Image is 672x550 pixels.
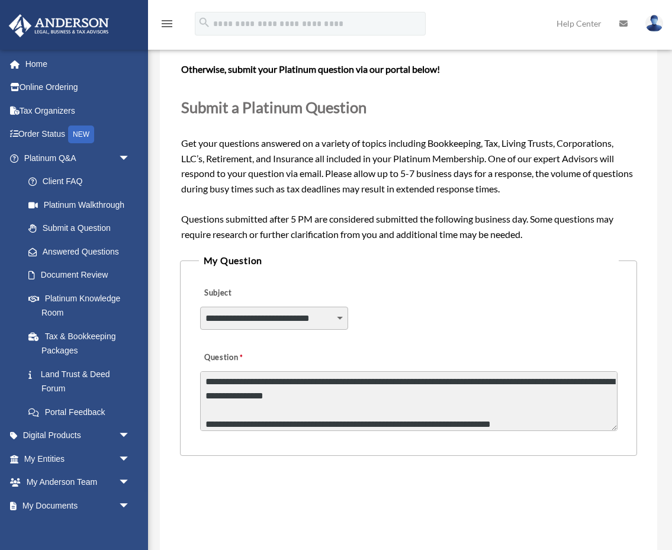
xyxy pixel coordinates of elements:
[118,146,142,171] span: arrow_drop_down
[8,424,148,448] a: Digital Productsarrow_drop_down
[17,324,148,362] a: Tax & Bookkeeping Packages
[160,17,174,31] i: menu
[8,146,148,170] a: Platinum Q&Aarrow_drop_down
[17,287,148,324] a: Platinum Knowledge Room
[118,424,142,448] span: arrow_drop_down
[8,471,148,494] a: My Anderson Teamarrow_drop_down
[118,447,142,471] span: arrow_drop_down
[8,52,148,76] a: Home
[17,193,148,217] a: Platinum Walkthrough
[184,493,364,539] iframe: reCAPTCHA
[17,240,148,263] a: Answered Questions
[118,471,142,495] span: arrow_drop_down
[199,252,619,269] legend: My Question
[200,285,313,301] label: Subject
[17,217,142,240] a: Submit a Question
[17,263,148,287] a: Document Review
[8,447,148,471] a: My Entitiesarrow_drop_down
[68,126,94,143] div: NEW
[181,15,636,239] span: Get your questions answered on a variety of topics including Bookkeeping, Tax, Living Trusts, Cor...
[5,14,112,37] img: Anderson Advisors Platinum Portal
[200,349,292,366] label: Question
[8,76,148,99] a: Online Ordering
[181,63,440,75] b: Otherwise, submit your Platinum question via our portal below!
[160,21,174,31] a: menu
[181,98,366,116] span: Submit a Platinum Question
[17,170,148,194] a: Client FAQ
[17,400,148,424] a: Portal Feedback
[118,494,142,518] span: arrow_drop_down
[8,494,148,517] a: My Documentsarrow_drop_down
[645,15,663,32] img: User Pic
[17,362,148,400] a: Land Trust & Deed Forum
[198,16,211,29] i: search
[8,123,148,147] a: Order StatusNEW
[8,99,148,123] a: Tax Organizers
